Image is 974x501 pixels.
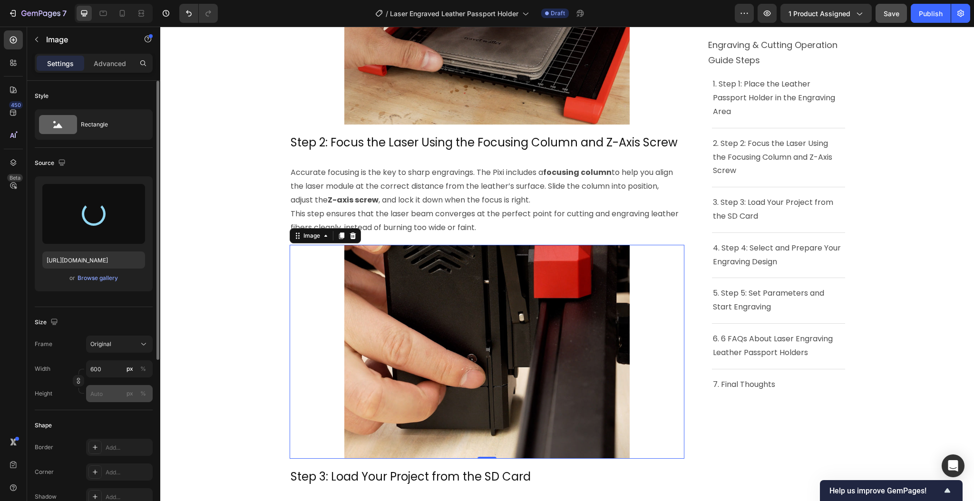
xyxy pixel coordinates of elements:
div: Shadow [35,492,57,501]
button: px [137,388,149,399]
div: Rich Text Editor. Editing area: main [552,169,685,198]
div: 关键词（按流量） [107,57,156,63]
label: Height [35,389,52,398]
p: Step 3: Load Your Project from the SD Card [130,443,533,457]
div: Open Intercom Messenger [942,454,964,477]
p: ⁠⁠⁠⁠⁠⁠⁠ [553,260,684,288]
img: website_grey.svg [15,25,23,33]
div: Shape [35,421,52,430]
span: or [69,272,75,284]
div: Rectangle [81,114,139,135]
div: Source [35,157,68,170]
label: Width [35,365,50,373]
div: Rich Text Editor. Editing area: main [552,305,685,334]
p: ⁠⁠⁠⁠⁠⁠⁠ [553,170,684,197]
input: px% [86,360,153,377]
iframe: Design area [160,27,974,501]
div: % [140,389,146,398]
div: Rich Text Editor. Editing area: main [552,260,685,289]
button: Show survey - Help us improve GemPages! [829,485,953,496]
div: 域名概述 [49,57,73,63]
p: 7 [62,8,67,19]
span: Help us improve GemPages! [829,486,942,495]
p: This step ensures that the laser beam converges at the perfect point for cutting and engraving le... [130,181,523,208]
a: 7. Final Thoughts [553,352,615,363]
div: Browse gallery [78,274,118,282]
span: / [386,9,388,19]
div: v 4.0.25 [27,15,47,23]
div: Style [35,92,49,100]
div: Add... [106,443,150,452]
div: Rich Text Editor. Editing area: main [552,50,685,93]
a: 4. Step 4: Select and Prepare Your Engraving Design [553,216,682,241]
div: px [127,389,133,398]
button: 1 product assigned [780,4,872,23]
button: Publish [911,4,951,23]
a: 5. Step 5: Set Parameters and Start Engraving [553,261,666,286]
div: Rich Text Editor. Editing area: main [552,214,685,243]
button: 7 [4,4,71,23]
div: Rich Text Editor. Editing area: main [552,350,685,366]
button: % [124,388,136,399]
input: px% [86,385,153,402]
a: 3. Step 3: Load Your Project from the SD Card [553,171,675,195]
span: 1 product assigned [789,9,850,19]
div: Beta [7,174,23,182]
button: Save [876,4,907,23]
input: https://example.com/image.jpg [42,251,145,269]
button: Original [86,336,153,353]
img: tab_domain_overview_orange.svg [39,56,46,64]
img: How to Laser Cut Easter Wooden Ornaments 002 [184,218,469,432]
p: Settings [47,58,74,68]
div: 域名: [DOMAIN_NAME] [25,25,97,33]
span: Laser Engraved Leather Passport Holder [390,9,518,19]
div: Undo/Redo [179,4,218,23]
strong: Z-axis screw [167,168,218,179]
p: ⁠⁠⁠⁠⁠⁠⁠ [553,215,684,242]
span: Original [90,340,111,348]
div: Rich Text Editor. Editing area: main [552,109,685,152]
label: Frame [35,340,52,348]
span: Save [884,10,899,18]
strong: focusing column [383,140,451,151]
div: Add... [106,468,150,477]
div: Size [35,316,60,329]
a: 2. Step 2: Focus the Laser Using the Focusing Column and Z-Axis Screw [553,111,674,150]
p: Image [46,34,127,45]
img: logo_orange.svg [15,15,23,23]
a: 6. 6 FAQs About Laser Engraving Leather Passport Holders [553,307,674,331]
h2: Rich Text Editor. Editing area: main [129,442,534,458]
div: % [140,365,146,373]
p: ⁠⁠⁠⁠⁠⁠⁠ [553,306,684,333]
p: Advanced [94,58,126,68]
div: Border [35,443,53,452]
span: Draft [551,9,565,18]
div: Publish [919,9,943,19]
div: 450 [9,101,23,109]
img: tab_keywords_by_traffic_grey.svg [97,56,105,64]
a: 1. Step 1: Place the Leather Passport Holder in the Engraving Area [553,52,677,91]
div: Corner [35,468,54,476]
div: Image [141,205,162,213]
span: Engraving & Cutting Operation Guide Steps [548,12,680,39]
div: px [127,365,133,373]
button: Browse gallery [77,273,118,283]
button: px [137,363,149,375]
button: % [124,363,136,375]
